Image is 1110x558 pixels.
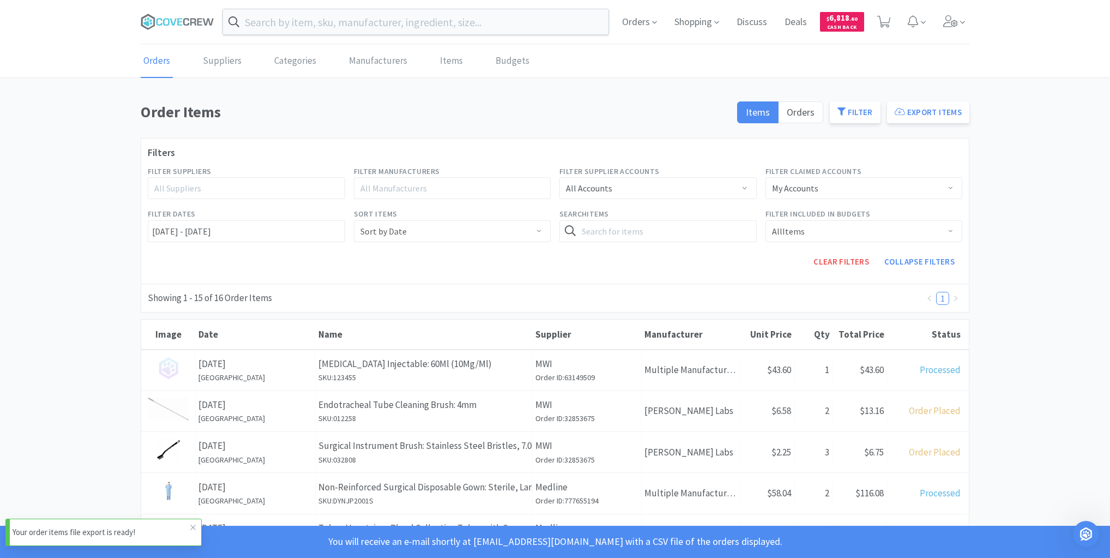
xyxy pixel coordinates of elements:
button: Clear Filters [806,251,877,273]
p: MWI [535,357,638,371]
label: Filter Included in Budgets [765,208,871,220]
span: Items [746,106,770,118]
div: [PERSON_NAME] Labs [642,439,740,466]
button: Send a message… [187,353,204,370]
div: Qty [797,328,830,340]
div: Hi there! Thank you for contacting Vetcove Support! We’ve received your message and the next avai... [9,21,179,87]
span: Orders [787,106,815,118]
div: Multiple Manufacturers [642,356,740,384]
a: Items [437,45,466,78]
p: Your order items file export is ready! [13,526,190,539]
p: Surgical Instrument Brush: Stainless Steel Bristles, 7.0" [318,439,529,453]
label: Search Items [559,208,608,220]
div: New messages divider [9,331,209,331]
p: Medline [535,480,638,495]
a: Budgets [493,45,532,78]
a: Orders [141,45,173,78]
img: Profile image for Operator [31,6,49,23]
iframe: Intercom live chat [1073,521,1099,547]
button: Filter [830,101,880,123]
div: If you refresh your page, that should be fixed and the price will be displayed properly! [9,235,179,280]
div: Hi there! [9,135,60,159]
h6: Order ID: 63149509 [535,371,638,383]
h3: Filters [148,145,962,161]
span: $58.04 [767,487,791,499]
div: 2 [794,479,832,507]
h6: SKU: DYNJP2001S [318,495,529,507]
label: Filter Manufacturers [354,165,440,177]
li: Next Page [949,292,962,305]
span: $116.08 [855,487,884,499]
h1: Operator [53,5,92,14]
span: $43.60 [767,364,791,376]
label: Sort Items [354,208,397,220]
div: Total Price [835,328,884,340]
button: Gif picker [34,357,43,366]
h6: Order ID: 32853675 [535,454,638,466]
p: [MEDICAL_DATA] Injectable: 60Ml (10Mg/Ml) [318,357,529,371]
div: Wendy says… [9,203,209,236]
p: [DATE] [198,357,312,371]
div: I would be happy to look into this, one moment here... [17,166,170,188]
div: All Items [772,221,805,242]
div: Rachel says… [9,160,209,203]
span: $6.58 [771,405,791,417]
li: Previous Page [923,292,936,305]
p: Endotracheal Tube Cleaning Brush: 4mm [318,398,529,412]
span: $6.75 [864,446,884,458]
button: Emoji picker [17,357,26,366]
span: $2.25 [771,446,791,458]
span: $43.60 [860,364,884,376]
div: Rachel says… [9,235,209,289]
span: Order Placed [909,405,961,417]
div: Rachel says… [9,135,209,160]
label: Filter Dates [148,208,196,220]
div: Wendy says… [9,289,209,322]
input: Search by item, sku, manufacturer, ingredient, size... [223,9,608,34]
div: Date [198,328,313,340]
h6: [GEOGRAPHIC_DATA] [198,412,312,424]
div: Sort by Date [360,221,407,242]
button: Home [190,4,211,25]
label: Filter Claimed Accounts [765,165,862,177]
a: Categories [272,45,319,78]
h6: [GEOGRAPHIC_DATA] [198,454,312,466]
span: . 60 [849,15,858,22]
div: [PERSON_NAME] Labs [642,397,740,425]
button: Export Items [887,101,969,123]
span: Processed [920,487,961,499]
div: 2 [794,397,832,425]
button: Upload attachment [52,357,61,366]
a: Discuss [732,17,771,27]
h6: SKU: 012258 [318,412,529,424]
span: Processed [920,364,961,376]
div: Wendy says… [9,96,209,135]
textarea: Message… [9,334,209,353]
img: 155a2c6bc52544d69f97b154dd0d151f_508925.jpeg [157,479,180,502]
p: [DATE] [198,480,312,495]
i: icon: left [926,295,933,302]
p: [DATE] [198,439,312,453]
div: 3 [794,439,832,466]
p: The team can also help [53,14,136,25]
h6: SKU: 123455 [318,371,529,383]
li: 1 [936,292,949,305]
div: Unit Price [743,328,792,340]
h6: Order ID: 777655194 [535,495,638,507]
span: 6,818 [827,13,858,23]
h6: [GEOGRAPHIC_DATA] [198,495,312,507]
div: 1 [794,356,832,384]
button: go back [7,4,28,25]
input: Select date range [148,220,345,242]
div: All Manufacturers [360,183,535,194]
div: Multiple Manufacturers [642,479,740,507]
a: Deals [780,17,811,27]
label: Filter Suppliers [148,165,211,177]
div: Thank you [161,209,201,220]
div: Name [318,328,530,340]
div: Thank you! [158,296,201,307]
div: Image [144,328,193,340]
div: Manufacturer [644,328,737,340]
div: All Suppliers [154,183,329,194]
p: MWI [535,439,638,453]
